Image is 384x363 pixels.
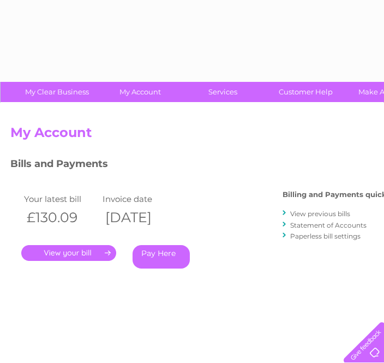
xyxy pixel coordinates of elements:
td: Your latest bill [21,192,100,206]
a: Services [178,82,268,102]
a: Customer Help [261,82,351,102]
a: My Account [95,82,185,102]
td: Invoice date [100,192,178,206]
a: Statement of Accounts [290,221,367,229]
a: View previous bills [290,210,350,218]
th: [DATE] [100,206,178,229]
a: Pay Here [133,245,190,269]
a: Paperless bill settings [290,232,361,240]
a: . [21,245,116,261]
th: £130.09 [21,206,100,229]
a: My Clear Business [12,82,102,102]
